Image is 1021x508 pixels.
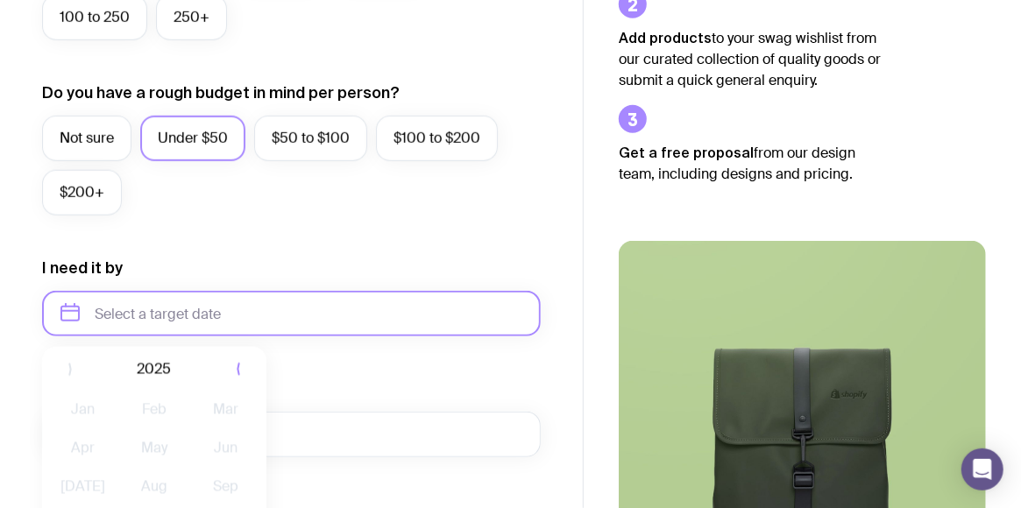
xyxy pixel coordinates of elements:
button: Sep [194,469,258,504]
p: from our design team, including designs and pricing. [619,142,882,185]
label: Not sure [42,116,131,161]
button: Mar [194,392,258,427]
span: 2025 [138,359,172,380]
button: Aug [122,469,186,504]
label: $50 to $100 [254,116,367,161]
button: Jan [51,392,115,427]
strong: Get a free proposal [619,145,754,160]
button: [DATE] [51,469,115,504]
label: $100 to $200 [376,116,498,161]
div: Open Intercom Messenger [961,448,1003,490]
label: Under $50 [140,116,245,161]
p: to your swag wishlist from our curated collection of quality goods or submit a quick general enqu... [619,27,882,91]
label: Do you have a rough budget in mind per person? [42,82,400,103]
button: Apr [51,431,115,466]
strong: Add products [619,30,712,46]
input: you@email.com [42,412,541,457]
label: $200+ [42,170,122,215]
button: May [122,431,186,466]
input: Select a target date [42,291,541,336]
label: I need it by [42,258,123,279]
button: Jun [194,431,258,466]
button: Feb [122,392,186,427]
